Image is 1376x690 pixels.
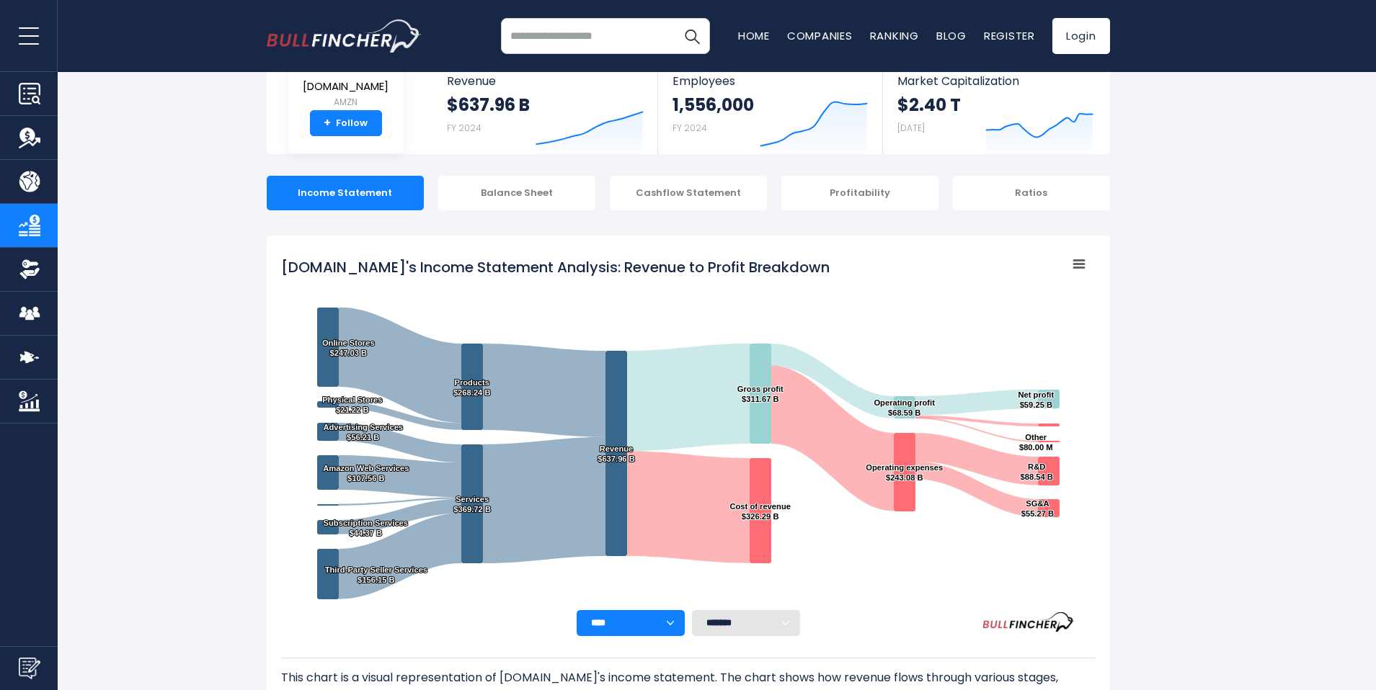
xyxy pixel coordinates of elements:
[874,398,935,417] text: Operating profit $68.59 B
[897,122,925,134] small: [DATE]
[1018,390,1054,409] text: Net profit $59.25 B
[303,96,389,109] small: AMZN
[281,257,830,277] tspan: [DOMAIN_NAME]'s Income Statement Analysis: Revenue to Profit Breakdown
[870,28,919,43] a: Ranking
[267,19,422,53] img: bullfincher logo
[953,176,1110,210] div: Ratios
[324,117,331,130] strong: +
[1021,499,1053,518] text: SG&A $55.27 B
[673,122,707,134] small: FY 2024
[787,28,853,43] a: Companies
[1020,462,1052,481] text: R&D $88.54 B
[673,74,868,88] span: Employees
[267,19,422,53] a: Go to homepage
[267,176,424,210] div: Income Statement
[323,423,403,442] text: Advertising Services $56.21 B
[447,94,530,116] strong: $637.96 B
[610,176,767,210] div: Cashflow Statement
[738,28,770,43] a: Home
[673,94,754,116] strong: 1,556,000
[866,463,943,482] text: Operating expenses $243.08 B
[324,565,427,584] text: Third-Party Seller Services $156.15 B
[674,18,710,54] button: Search
[897,74,1093,88] span: Market Capitalization
[438,176,595,210] div: Balance Sheet
[936,28,967,43] a: Blog
[432,61,658,154] a: Revenue $637.96 B FY 2024
[453,495,491,514] text: Services $369.72 B
[1052,18,1110,54] a: Login
[658,61,882,154] a: Employees 1,556,000 FY 2024
[781,176,938,210] div: Profitability
[897,94,961,116] strong: $2.40 T
[321,339,374,357] text: Online Stores $247.03 B
[303,81,389,93] span: [DOMAIN_NAME]
[453,378,490,397] text: Products $268.24 B
[447,122,481,134] small: FY 2024
[19,259,40,280] img: Ownership
[447,74,644,88] span: Revenue
[281,250,1096,610] svg: Amazon.com's Income Statement Analysis: Revenue to Profit Breakdown
[984,28,1035,43] a: Register
[323,519,408,537] text: Subscription Services $44.37 B
[1018,433,1052,452] text: Other $80.00 M
[323,464,409,483] text: Amazon Web Services $107.56 B
[598,444,635,463] text: Revenue $637.96 B
[322,395,382,414] text: Physical Stores $21.22 B
[729,502,791,521] text: Cost of revenue $326.29 B
[883,61,1108,154] a: Market Capitalization $2.40 T [DATE]
[737,385,783,403] text: Gross profit $311.67 B
[310,110,382,136] a: +Follow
